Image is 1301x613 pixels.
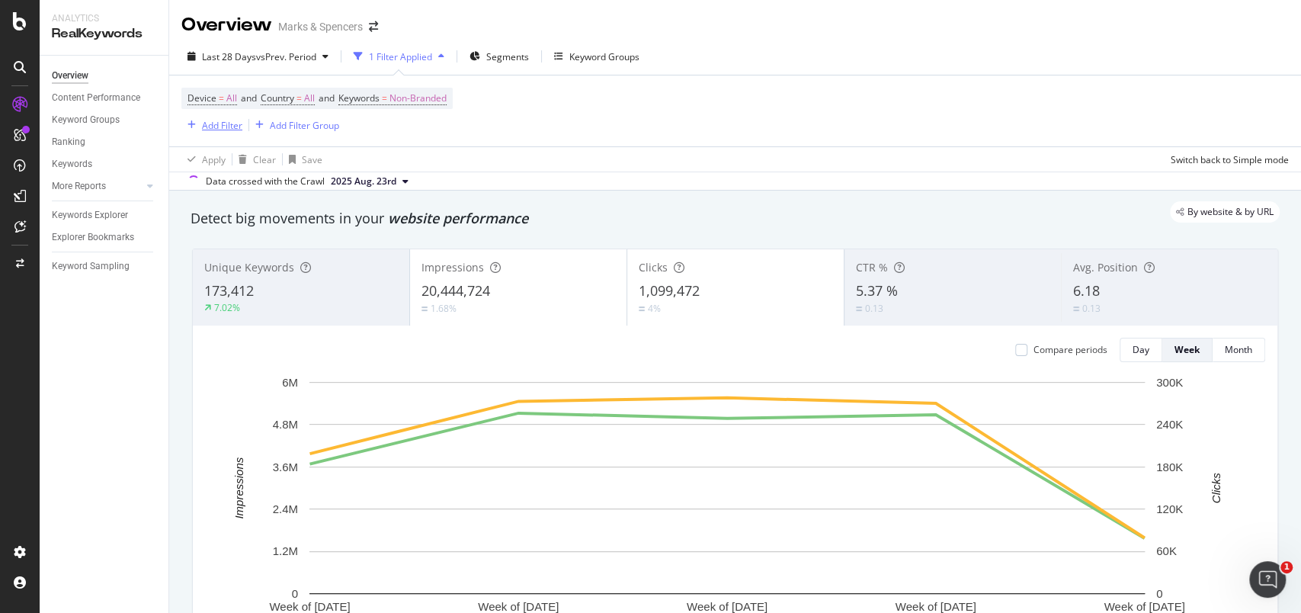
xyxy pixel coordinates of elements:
[1133,343,1149,356] div: Day
[52,258,130,274] div: Keyword Sampling
[52,90,158,106] a: Content Performance
[639,260,668,274] span: Clicks
[369,21,378,32] div: arrow-right-arrow-left
[206,175,325,188] div: Data crossed with the Crawl
[302,153,322,166] div: Save
[1104,600,1184,613] text: Week of [DATE]
[639,306,645,311] img: Equal
[856,260,888,274] span: CTR %
[273,418,298,431] text: 4.8M
[687,600,767,613] text: Week of [DATE]
[181,147,226,172] button: Apply
[421,306,428,311] img: Equal
[214,301,240,314] div: 7.02%
[256,50,316,63] span: vs Prev. Period
[1210,472,1222,502] text: Clicks
[548,44,646,69] button: Keyword Groups
[896,600,976,613] text: Week of [DATE]
[204,281,254,300] span: 173,412
[52,112,120,128] div: Keyword Groups
[52,258,158,274] a: Keyword Sampling
[52,178,143,194] a: More Reports
[52,156,92,172] div: Keywords
[1171,153,1289,166] div: Switch back to Simple mode
[348,44,450,69] button: 1 Filter Applied
[369,50,432,63] div: 1 Filter Applied
[204,260,294,274] span: Unique Keywords
[52,229,158,246] a: Explorer Bookmarks
[1165,147,1289,172] button: Switch back to Simple mode
[232,147,276,172] button: Clear
[181,12,272,38] div: Overview
[181,44,335,69] button: Last 28 DaysvsPrev. Period
[52,25,156,43] div: RealKeywords
[856,281,898,300] span: 5.37 %
[1073,306,1079,311] img: Equal
[1170,201,1280,223] div: legacy label
[865,302,883,315] div: 0.13
[52,90,140,106] div: Content Performance
[382,91,387,104] span: =
[1213,338,1265,362] button: Month
[1073,281,1100,300] span: 6.18
[52,178,106,194] div: More Reports
[325,172,415,191] button: 2025 Aug. 23rd
[253,153,276,166] div: Clear
[1156,418,1183,431] text: 240K
[478,600,559,613] text: Week of [DATE]
[52,134,158,150] a: Ranking
[273,502,298,515] text: 2.4M
[181,116,242,134] button: Add Filter
[1280,561,1293,573] span: 1
[1249,561,1286,598] iframe: Intercom live chat
[187,91,216,104] span: Device
[202,50,256,63] span: Last 28 Days
[283,147,322,172] button: Save
[52,68,158,84] a: Overview
[219,91,224,104] span: =
[421,260,484,274] span: Impressions
[296,91,302,104] span: =
[1156,587,1162,600] text: 0
[569,50,639,63] div: Keyword Groups
[1162,338,1213,362] button: Week
[261,91,294,104] span: Country
[304,88,315,109] span: All
[292,587,298,600] text: 0
[1225,343,1252,356] div: Month
[52,68,88,84] div: Overview
[389,88,447,109] span: Non-Branded
[421,281,490,300] span: 20,444,724
[1174,343,1200,356] div: Week
[270,119,339,132] div: Add Filter Group
[52,207,158,223] a: Keywords Explorer
[431,302,457,315] div: 1.68%
[856,306,862,311] img: Equal
[486,50,529,63] span: Segments
[52,229,134,246] div: Explorer Bookmarks
[202,153,226,166] div: Apply
[338,91,380,104] span: Keywords
[1120,338,1162,362] button: Day
[249,116,339,134] button: Add Filter Group
[52,207,128,223] div: Keywords Explorer
[639,281,700,300] span: 1,099,472
[319,91,335,104] span: and
[202,119,242,132] div: Add Filter
[1156,502,1183,515] text: 120K
[1156,544,1177,557] text: 60K
[1073,260,1138,274] span: Avg. Position
[52,12,156,25] div: Analytics
[1156,376,1183,389] text: 300K
[241,91,257,104] span: and
[226,88,237,109] span: All
[278,19,363,34] div: Marks & Spencers
[1033,343,1107,356] div: Compare periods
[273,544,298,557] text: 1.2M
[1082,302,1101,315] div: 0.13
[52,112,158,128] a: Keyword Groups
[648,302,661,315] div: 4%
[273,461,298,473] text: 3.6M
[1187,207,1274,217] span: By website & by URL
[282,376,298,389] text: 6M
